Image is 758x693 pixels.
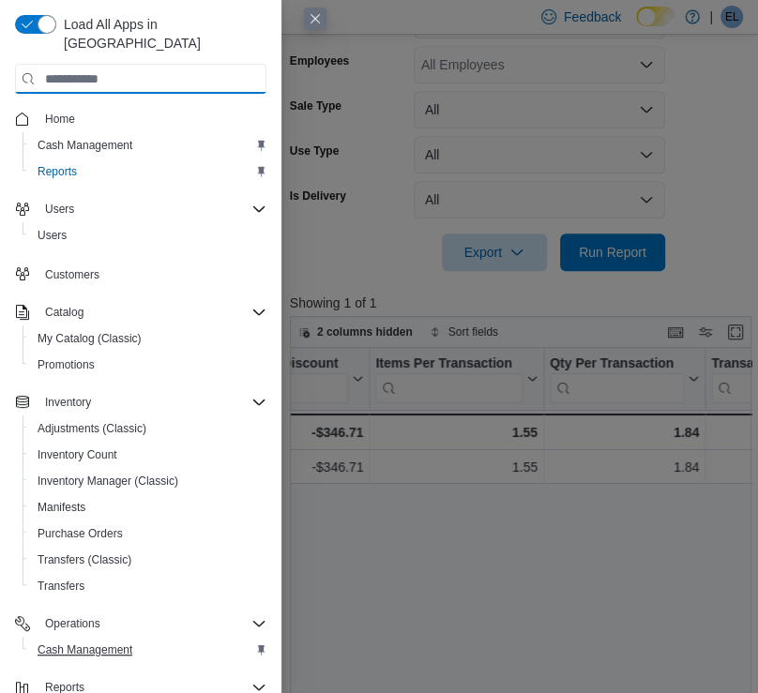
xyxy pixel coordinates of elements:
[38,228,67,243] span: Users
[23,520,274,547] button: Purchase Orders
[30,549,266,571] span: Transfers (Classic)
[30,470,266,492] span: Inventory Manager (Classic)
[30,327,149,350] a: My Catalog (Classic)
[30,496,266,519] span: Manifests
[45,267,99,282] span: Customers
[30,327,266,350] span: My Catalog (Classic)
[23,494,274,520] button: Manifests
[38,526,123,541] span: Purchase Orders
[23,222,274,249] button: Users
[38,552,131,567] span: Transfers (Classic)
[23,325,274,352] button: My Catalog (Classic)
[8,389,274,415] button: Inventory
[30,470,186,492] a: Inventory Manager (Classic)
[38,391,99,414] button: Inventory
[30,444,125,466] a: Inventory Count
[38,447,117,462] span: Inventory Count
[304,8,326,30] button: Close this dialog
[30,549,139,571] a: Transfers (Classic)
[38,331,142,346] span: My Catalog (Classic)
[30,134,266,157] span: Cash Management
[38,391,266,414] span: Inventory
[38,198,266,220] span: Users
[23,442,274,468] button: Inventory Count
[38,612,108,635] button: Operations
[30,522,130,545] a: Purchase Orders
[38,138,132,153] span: Cash Management
[30,522,266,545] span: Purchase Orders
[45,616,100,631] span: Operations
[30,417,266,440] span: Adjustments (Classic)
[30,417,154,440] a: Adjustments (Classic)
[38,642,132,657] span: Cash Management
[30,575,92,597] a: Transfers
[38,262,266,285] span: Customers
[38,264,107,286] a: Customers
[23,352,274,378] button: Promotions
[30,160,84,183] a: Reports
[23,573,274,599] button: Transfers
[30,639,140,661] a: Cash Management
[38,301,91,324] button: Catalog
[23,637,274,663] button: Cash Management
[23,132,274,158] button: Cash Management
[38,164,77,179] span: Reports
[56,15,266,53] span: Load All Apps in [GEOGRAPHIC_DATA]
[38,421,146,436] span: Adjustments (Classic)
[30,224,74,247] a: Users
[8,610,274,637] button: Operations
[30,160,266,183] span: Reports
[45,202,74,217] span: Users
[30,639,266,661] span: Cash Management
[38,198,82,220] button: Users
[38,357,95,372] span: Promotions
[30,134,140,157] a: Cash Management
[8,260,274,287] button: Customers
[30,575,266,597] span: Transfers
[23,547,274,573] button: Transfers (Classic)
[23,468,274,494] button: Inventory Manager (Classic)
[38,579,84,594] span: Transfers
[45,305,83,320] span: Catalog
[23,415,274,442] button: Adjustments (Classic)
[38,474,178,489] span: Inventory Manager (Classic)
[38,612,266,635] span: Operations
[23,158,274,185] button: Reports
[38,107,266,130] span: Home
[38,108,83,130] a: Home
[8,105,274,132] button: Home
[38,500,85,515] span: Manifests
[30,224,266,247] span: Users
[30,354,102,376] a: Promotions
[45,395,91,410] span: Inventory
[30,354,266,376] span: Promotions
[45,112,75,127] span: Home
[38,301,266,324] span: Catalog
[30,444,266,466] span: Inventory Count
[8,196,274,222] button: Users
[8,299,274,325] button: Catalog
[30,496,93,519] a: Manifests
